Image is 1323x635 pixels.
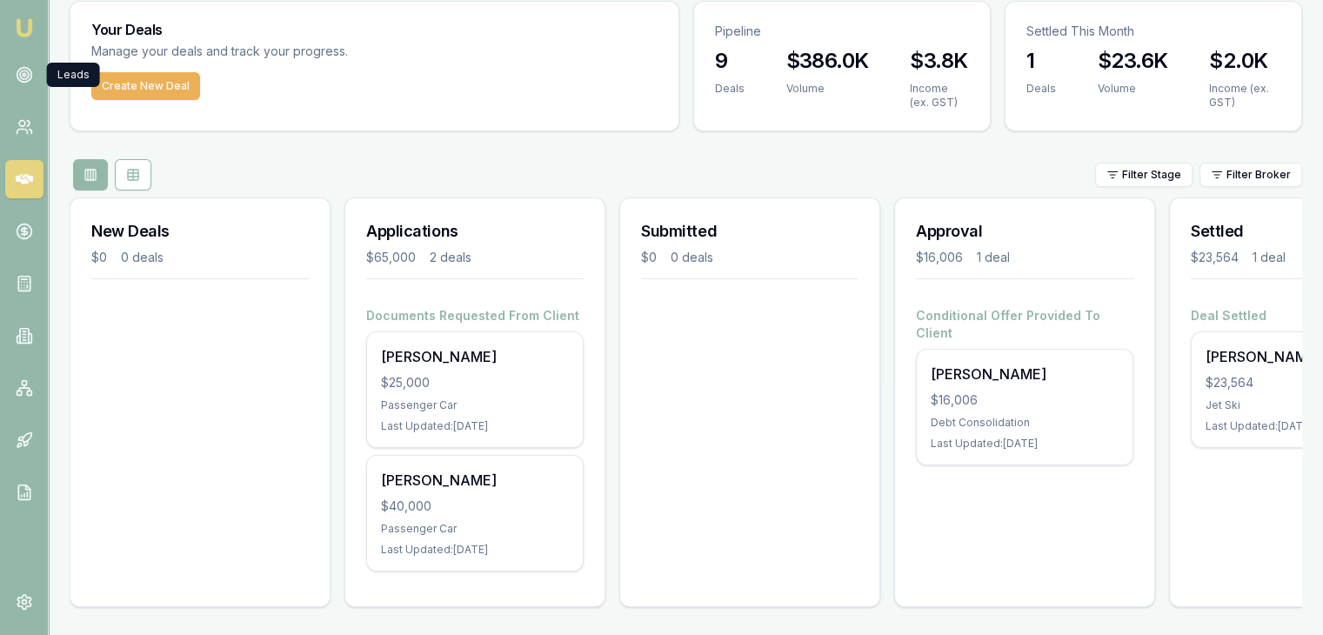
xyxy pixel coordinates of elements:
div: Deals [715,82,745,96]
div: $23,564 [1191,249,1239,266]
div: 2 deals [430,249,471,266]
div: Passenger Car [381,522,569,536]
div: $0 [91,249,107,266]
button: Filter Stage [1095,163,1193,187]
div: $40,000 [381,498,569,515]
button: Create New Deal [91,72,200,100]
p: Settled This Month [1026,23,1280,40]
div: 1 deal [977,249,1010,266]
div: Volume [1098,82,1167,96]
button: Filter Broker [1199,163,1302,187]
h3: $3.8K [910,47,968,75]
p: Pipeline [715,23,969,40]
div: Income (ex. GST) [1209,82,1280,110]
h3: $386.0K [786,47,869,75]
div: $65,000 [366,249,416,266]
div: 1 deal [1253,249,1286,266]
h3: Submitted [641,219,859,244]
h4: Documents Requested From Client [366,307,584,324]
div: [PERSON_NAME] [381,346,569,367]
div: [PERSON_NAME] [381,470,569,491]
span: Filter Broker [1226,168,1291,182]
div: Last Updated: [DATE] [931,437,1119,451]
h3: Applications [366,219,584,244]
div: $0 [641,249,657,266]
div: [PERSON_NAME] [931,364,1119,384]
span: Filter Stage [1122,168,1181,182]
img: emu-icon-u.png [14,17,35,38]
div: Last Updated: [DATE] [381,543,569,557]
div: Last Updated: [DATE] [381,419,569,433]
h3: $2.0K [1209,47,1280,75]
div: $16,006 [916,249,963,266]
div: Debt Consolidation [931,416,1119,430]
h3: Approval [916,219,1133,244]
p: Manage your deals and track your progress. [91,42,537,62]
h3: 9 [715,47,745,75]
div: Volume [786,82,869,96]
h3: New Deals [91,219,309,244]
div: Leads [47,63,100,87]
h3: Your Deals [91,23,658,37]
div: $25,000 [381,374,569,391]
div: 0 deals [671,249,713,266]
h3: 1 [1026,47,1056,75]
div: $16,006 [931,391,1119,409]
h4: Conditional Offer Provided To Client [916,307,1133,342]
h3: $23.6K [1098,47,1167,75]
div: Income (ex. GST) [910,82,968,110]
div: Passenger Car [381,398,569,412]
div: 0 deals [121,249,164,266]
div: Deals [1026,82,1056,96]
